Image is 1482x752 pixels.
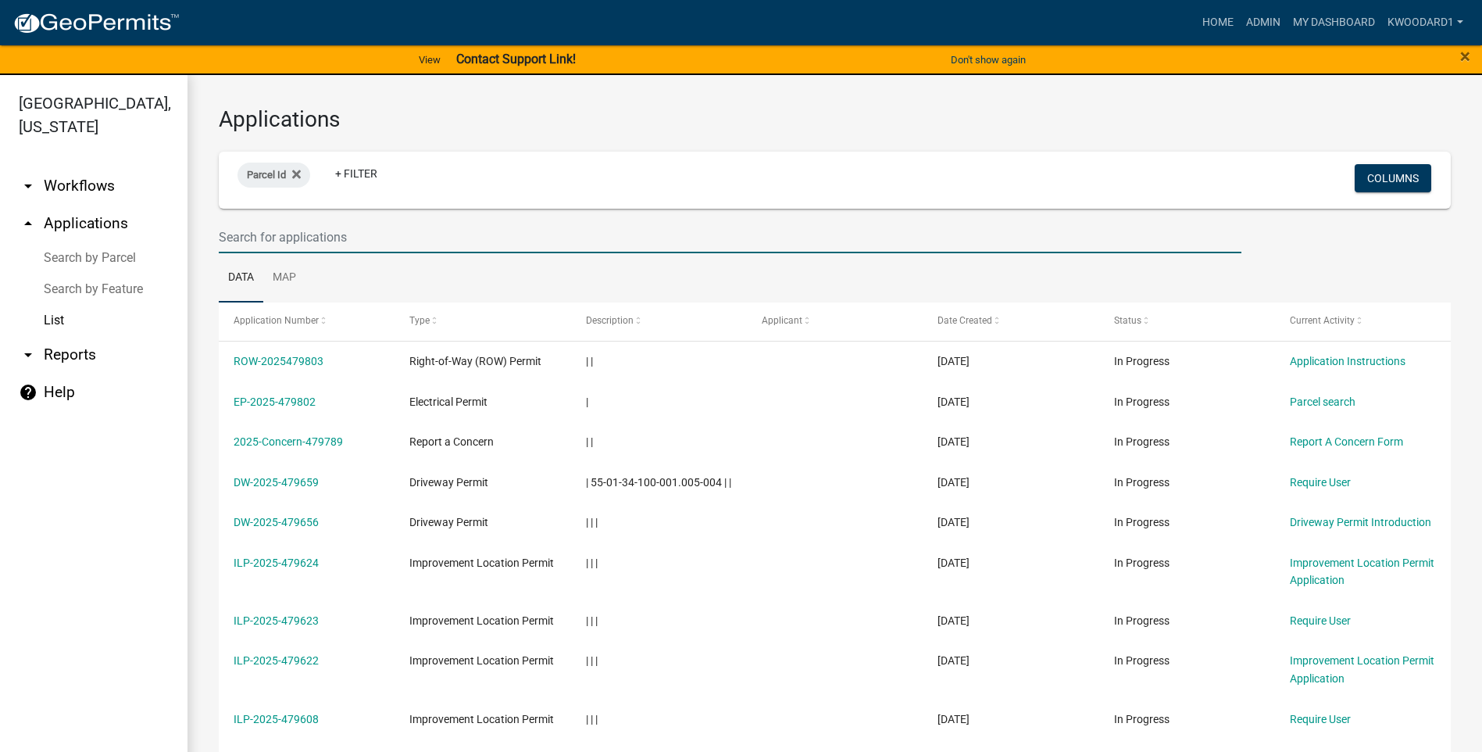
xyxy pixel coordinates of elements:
[234,476,319,489] a: DW-2025-479659
[19,346,37,364] i: arrow_drop_down
[234,516,319,528] a: DW-2025-479656
[937,315,992,326] span: Date Created
[1114,614,1170,627] span: In Progress
[1114,355,1170,367] span: In Progress
[1460,47,1470,66] button: Close
[1460,45,1470,67] span: ×
[395,303,570,340] datatable-header-cell: Type
[1287,8,1381,38] a: My Dashboard
[263,253,305,303] a: Map
[1290,435,1403,448] a: Report A Concern Form
[586,396,588,408] span: |
[1114,435,1170,448] span: In Progress
[1098,303,1274,340] datatable-header-cell: Status
[923,303,1098,340] datatable-header-cell: Date Created
[762,315,802,326] span: Applicant
[234,396,316,408] a: EP-2025-479802
[1114,713,1170,725] span: In Progress
[586,654,598,667] span: | | |
[937,557,970,569] span: 09/17/2025
[1114,476,1170,489] span: In Progress
[586,614,598,627] span: | | |
[234,315,319,326] span: Application Number
[586,557,598,569] span: | | |
[586,713,598,725] span: | | |
[234,713,319,725] a: ILP-2025-479608
[586,355,593,367] span: | |
[937,654,970,667] span: 09/17/2025
[1290,476,1351,489] a: Require User
[234,435,343,448] a: 2025-Concern-479789
[586,516,598,528] span: | | |
[409,315,430,326] span: Type
[456,52,576,66] strong: Contact Support Link!
[409,476,488,489] span: Driveway Permit
[1114,654,1170,667] span: In Progress
[586,476,731,489] span: | 55-01-34-100-001.005-004 | |
[937,516,970,528] span: 09/17/2025
[409,654,554,667] span: Improvement Location Permit
[1381,8,1470,38] a: kwoodard1
[1275,303,1451,340] datatable-header-cell: Current Activity
[937,355,970,367] span: 09/17/2025
[219,303,395,340] datatable-header-cell: Application Number
[19,214,37,233] i: arrow_drop_up
[1290,355,1405,367] a: Application Instructions
[219,106,1451,133] h3: Applications
[937,435,970,448] span: 09/17/2025
[409,557,554,569] span: Improvement Location Permit
[1290,713,1351,725] a: Require User
[409,614,554,627] span: Improvement Location Permit
[19,383,37,402] i: help
[747,303,923,340] datatable-header-cell: Applicant
[247,169,286,181] span: Parcel Id
[586,435,593,448] span: | |
[412,47,447,73] a: View
[937,614,970,627] span: 09/17/2025
[234,355,323,367] a: ROW-2025479803
[1240,8,1287,38] a: Admin
[409,355,541,367] span: Right-of-Way (ROW) Permit
[937,396,970,408] span: 09/17/2025
[234,614,319,627] a: ILP-2025-479623
[409,713,554,725] span: Improvement Location Permit
[409,396,487,408] span: Electrical Permit
[937,713,970,725] span: 09/16/2025
[571,303,747,340] datatable-header-cell: Description
[1114,315,1141,326] span: Status
[409,435,494,448] span: Report a Concern
[1196,8,1240,38] a: Home
[1290,654,1434,685] a: Improvement Location Permit Application
[586,315,634,326] span: Description
[1114,516,1170,528] span: In Progress
[945,47,1032,73] button: Don't show again
[937,476,970,489] span: 09/17/2025
[1290,516,1431,528] a: Driveway Permit Introduction
[1114,396,1170,408] span: In Progress
[219,253,263,303] a: Data
[234,654,319,667] a: ILP-2025-479622
[1290,557,1434,587] a: Improvement Location Permit Application
[1290,396,1355,408] a: Parcel search
[1355,164,1431,192] button: Columns
[19,177,37,195] i: arrow_drop_down
[234,557,319,569] a: ILP-2025-479624
[1114,557,1170,569] span: In Progress
[1290,315,1355,326] span: Current Activity
[409,516,488,528] span: Driveway Permit
[323,159,390,188] a: + Filter
[1290,614,1351,627] a: Require User
[219,221,1241,253] input: Search for applications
